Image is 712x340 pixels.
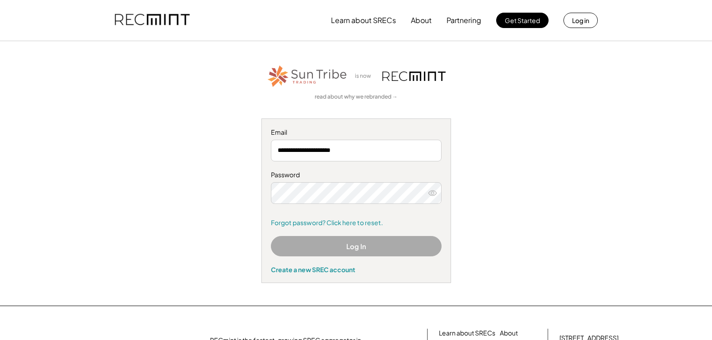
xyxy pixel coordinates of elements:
a: read about why we rebranded → [315,93,398,101]
a: Learn about SRECs [439,329,495,338]
button: Log In [271,236,442,256]
a: Forgot password? Click here to reset. [271,218,442,227]
div: is now [353,72,378,80]
img: recmint-logotype%403x.png [115,5,190,36]
button: Log in [563,13,598,28]
img: recmint-logotype%403x.png [382,71,446,81]
button: Get Started [496,13,549,28]
a: About [500,329,518,338]
img: STT_Horizontal_Logo%2B-%2BColor.png [267,64,348,89]
button: About [411,11,432,29]
div: Create a new SREC account [271,265,442,274]
div: Email [271,128,442,137]
button: Learn about SRECs [331,11,396,29]
div: Password [271,170,442,179]
button: Partnering [447,11,481,29]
